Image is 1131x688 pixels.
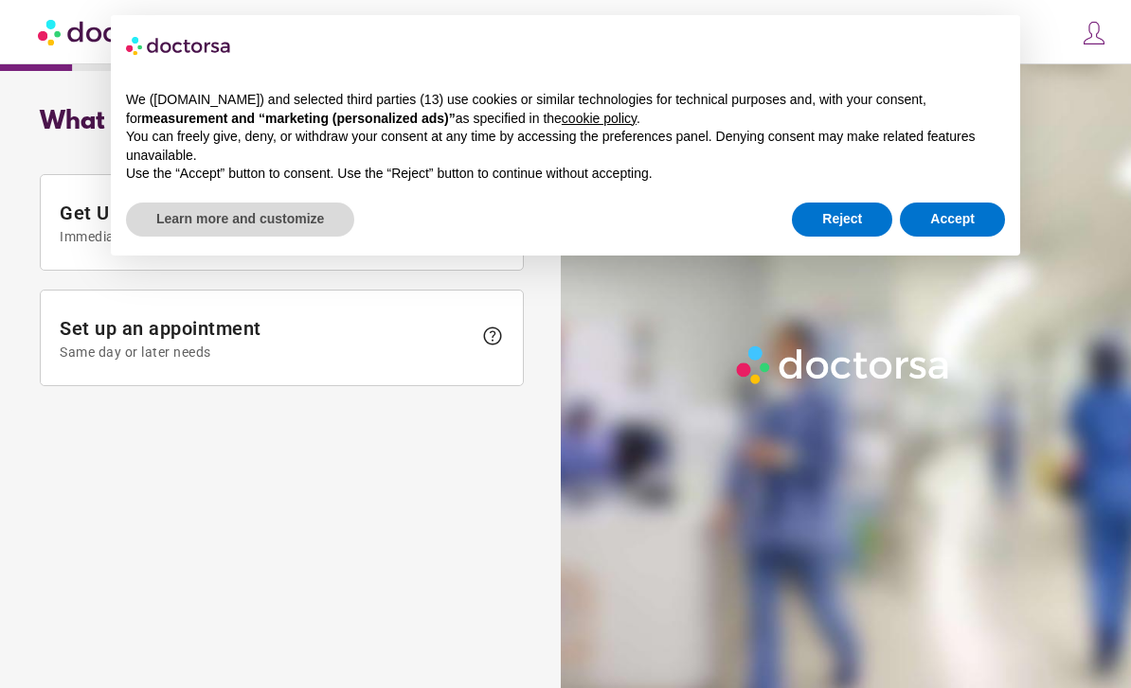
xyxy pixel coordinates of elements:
[562,111,637,126] a: cookie policy
[126,165,1005,184] p: Use the “Accept” button to consent. Use the “Reject” button to continue without accepting.
[40,108,524,136] div: What brings you in?
[730,340,957,390] img: Logo-Doctorsa-trans-White-partial-flat.png
[38,10,188,53] img: Doctorsa.com
[126,91,1005,128] p: We ([DOMAIN_NAME]) and selected third parties (13) use cookies or similar technologies for techni...
[126,30,232,61] img: logo
[60,202,472,244] span: Get Urgent Care Online
[60,317,472,360] span: Set up an appointment
[481,325,504,347] span: help
[60,344,472,360] span: Same day or later needs
[1081,20,1107,46] img: icons8-customer-100.png
[141,111,455,126] strong: measurement and “marketing (personalized ads)”
[792,203,892,237] button: Reject
[126,128,1005,165] p: You can freely give, deny, or withdraw your consent at any time by accessing the preferences pane...
[126,203,354,237] button: Learn more and customize
[60,229,472,244] span: Immediate primary care, 24/7
[900,203,1005,237] button: Accept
